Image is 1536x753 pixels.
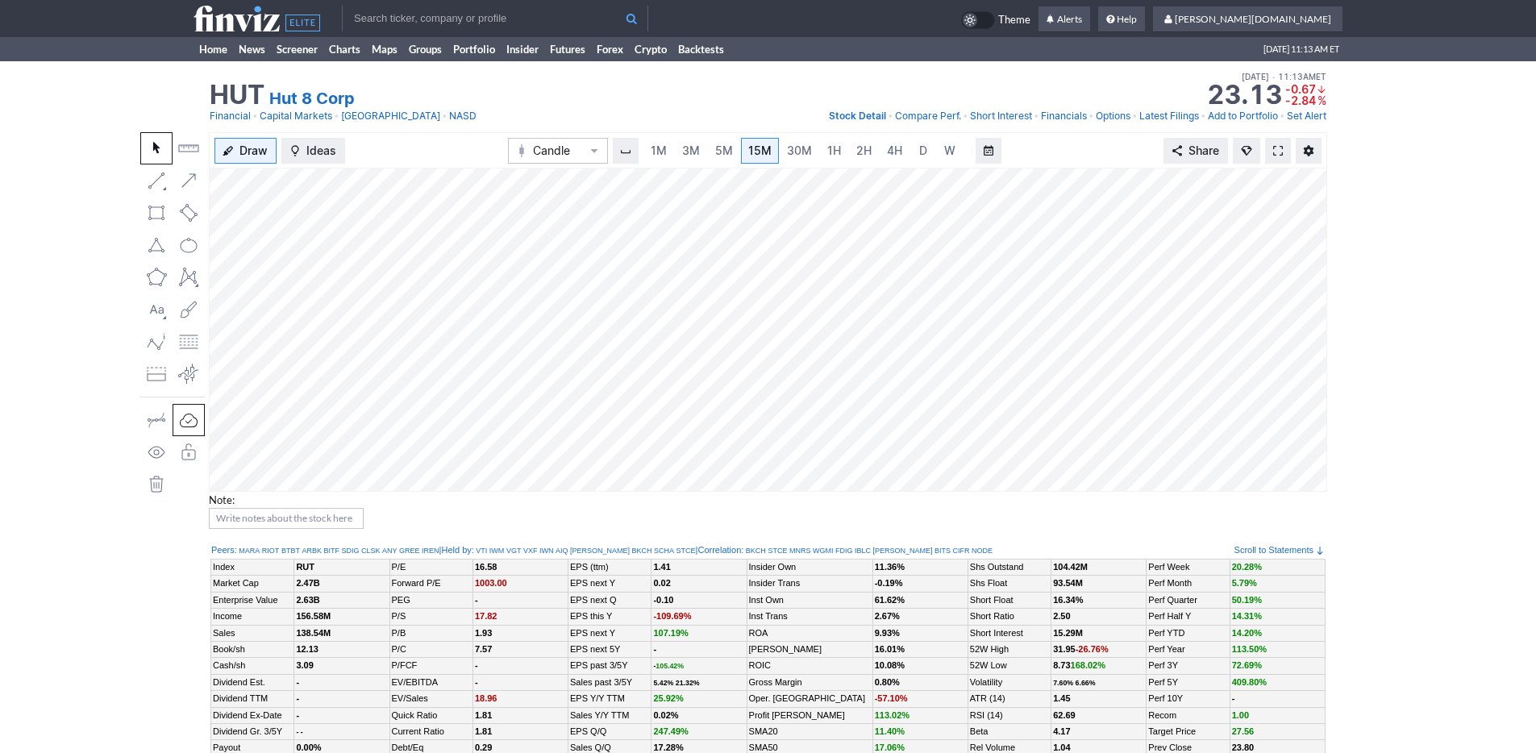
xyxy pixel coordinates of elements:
td: Insider Trans [747,576,872,592]
small: - [653,662,684,670]
span: 18.96 [475,693,497,703]
span: Compare Perf. [895,110,961,122]
b: -0.19% [875,578,903,588]
td: Perf Year [1147,641,1230,657]
a: BKCH [746,546,766,556]
td: Sales [211,625,294,641]
b: 4.17 [1053,726,1070,736]
b: - [475,595,478,605]
a: Peers [211,545,235,555]
a: Hut 8 Corp [269,87,355,110]
span: Draw [239,143,268,159]
a: Financials [1041,108,1087,124]
b: 31.95 [1053,644,1109,654]
a: VGT [506,546,522,556]
span: 5M [715,144,733,157]
a: IBLC [855,546,871,556]
td: EPS past 3/5Y [568,658,651,674]
a: BITF [323,546,339,556]
span: 11.40% [875,726,905,736]
span: • [1089,108,1094,124]
span: • [1201,108,1206,124]
td: Sales past 3/5Y [568,674,651,690]
span: Share [1188,143,1219,159]
td: ATR (14) [968,691,1051,707]
span: 5.79% [1232,578,1257,588]
b: 7.57 [475,644,492,654]
a: Futures [544,37,591,61]
span: • [1132,108,1138,124]
span: • [888,108,893,124]
a: VTI [476,546,487,556]
b: 0.02 [653,578,670,588]
a: STCE [768,546,787,556]
span: -26.76% [1076,644,1109,654]
a: NODE [972,546,993,556]
td: Inst Own [747,592,872,608]
span: 409.80% [1232,677,1267,687]
span: 50.19% [1232,595,1262,605]
span: 113.50% [1232,644,1267,654]
span: 4H [887,144,902,157]
td: 52W Low [968,658,1051,674]
b: 1.93 [475,628,492,638]
td: Sales Y/Y TTM [568,707,651,723]
b: 3.09 [296,660,313,670]
button: Fibonacci retracements [173,326,205,358]
a: Options [1096,108,1130,124]
b: 104.42M [1053,562,1088,572]
span: 105.42% [656,662,684,670]
button: Lock drawings [173,436,205,468]
span: 72.69% [1232,660,1262,670]
td: Market Cap [211,576,294,592]
span: 1H [827,144,841,157]
span: Latest Filings [1139,110,1199,122]
a: Charts [323,37,366,61]
a: 15.29M [1053,628,1083,638]
td: P/B [389,625,472,641]
span: • [1272,72,1276,81]
a: Backtests [672,37,730,61]
span: W [944,144,955,157]
b: - [296,710,299,720]
b: 2.63B [296,595,319,605]
b: 0.00% [296,743,321,752]
b: - [475,677,478,687]
td: Cash/sh [211,658,294,674]
b: 156.58M [296,611,331,621]
a: 15M [741,138,779,164]
span: [DATE] 11:13AM ET [1242,69,1326,84]
b: 138.54M [296,628,331,638]
a: Insider [501,37,544,61]
td: EPS (ttm) [568,560,651,576]
button: Arrow [173,164,205,197]
td: EPS next 5Y [568,641,651,657]
a: Crypto [629,37,672,61]
a: SDIG [341,546,359,556]
b: 61.62% [875,595,905,605]
b: - [296,693,299,703]
a: Recom [1148,710,1176,720]
td: Quick Ratio [389,707,472,723]
td: Current Ratio [389,723,472,739]
a: D [910,138,936,164]
b: 12.13 [296,644,318,654]
span: 17.06% [875,743,905,752]
span: • [334,108,339,124]
span: 2H [856,144,872,157]
a: [GEOGRAPHIC_DATA] [341,108,440,124]
a: [PERSON_NAME][DOMAIN_NAME] [1153,6,1342,32]
a: Home [194,37,233,61]
b: RUT [296,562,314,572]
a: WGMI [813,546,834,556]
span: 20.28% [1232,562,1262,572]
td: Perf Week [1147,560,1230,576]
span: 168.02% [1071,660,1105,670]
button: Text [140,293,173,326]
a: MARA [239,546,260,556]
small: - - [296,728,302,736]
td: P/E [389,560,472,576]
a: Short Float [970,595,1014,605]
td: Dividend Gr. 3/5Y [211,723,294,739]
